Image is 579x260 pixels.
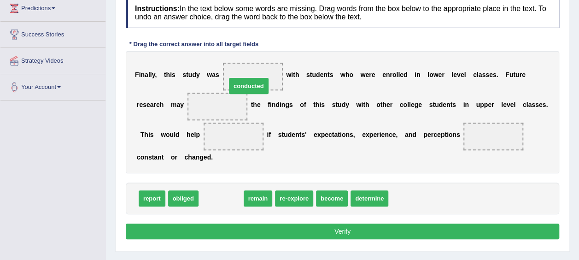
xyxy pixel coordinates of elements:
b: n [272,101,276,108]
b: r [377,131,379,138]
b: l [148,71,150,78]
b: a [150,101,154,108]
span: re-explore [275,190,313,207]
b: a [154,154,158,161]
b: i [415,71,416,78]
b: d [275,101,280,108]
b: e [488,101,491,108]
b: s [532,101,535,108]
b: i [340,131,342,138]
b: t [338,131,340,138]
b: a [479,71,482,78]
b: t [313,101,316,108]
b: l [477,71,479,78]
b: d [316,71,320,78]
b: u [509,71,514,78]
b: Instructions: [135,5,180,12]
b: e [503,101,507,108]
b: u [170,131,174,138]
b: p [480,101,484,108]
b: e [522,71,526,78]
b: e [373,131,377,138]
b: e [325,131,328,138]
b: g [285,101,289,108]
b: o [403,101,407,108]
b: s [150,131,154,138]
b: t [281,131,284,138]
span: Drop target [463,123,523,150]
b: , [396,131,398,138]
b: e [362,131,366,138]
b: e [365,71,369,78]
b: n [416,71,421,78]
b: u [515,71,520,78]
b: s [216,71,219,78]
b: s [278,131,282,138]
b: t [299,131,302,138]
b: s [306,71,310,78]
span: obliged [168,190,199,207]
b: F [135,71,139,78]
b: s [543,101,546,108]
b: a [405,131,409,138]
b: r [442,71,444,78]
b: n [295,131,299,138]
b: t [450,101,452,108]
b: c [137,154,140,161]
b: o [140,154,145,161]
b: d [412,131,416,138]
b: e [314,131,317,138]
b: r [369,71,371,78]
b: o [171,154,175,161]
b: y [345,101,349,108]
b: e [191,131,194,138]
b: f [304,101,306,108]
b: y [180,101,184,108]
span: determine [351,190,388,207]
b: d [207,154,211,161]
b: c [184,154,188,161]
b: e [381,131,385,138]
b: s [301,131,305,138]
b: r [137,101,139,108]
b: . [497,71,498,78]
b: d [192,71,196,78]
b: t [162,154,164,161]
b: T [140,131,145,138]
b: n [409,131,413,138]
b: i [270,101,272,108]
b: x [317,131,321,138]
b: e [411,101,415,108]
b: n [281,101,286,108]
b: i [280,101,281,108]
b: n [385,131,389,138]
b: s [172,71,175,78]
b: i [361,101,363,108]
b: m [171,101,176,108]
b: . [546,101,548,108]
b: s [456,131,460,138]
b: c [328,131,332,138]
b: l [398,71,400,78]
b: l [174,131,175,138]
b: e [539,101,543,108]
b: w [161,131,166,138]
b: l [514,101,515,108]
b: . [211,154,213,161]
b: n [386,71,390,78]
b: i [291,71,293,78]
b: e [427,131,431,138]
b: s [452,101,456,108]
b: l [150,71,152,78]
b: d [404,71,408,78]
b: o [349,71,353,78]
b: p [423,131,427,138]
b: t [332,131,334,138]
b: l [194,131,196,138]
b: h [160,101,164,108]
b: l [501,101,503,108]
b: t [513,71,515,78]
b: w [340,71,345,78]
b: n [452,131,456,138]
b: i [463,101,465,108]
